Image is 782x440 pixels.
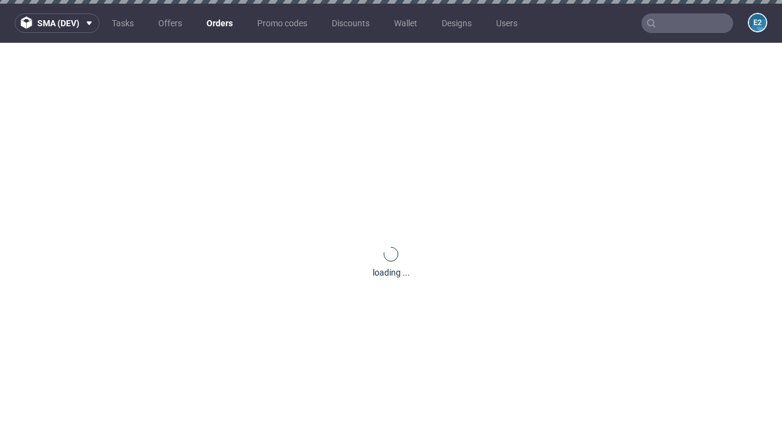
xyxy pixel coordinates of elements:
a: Discounts [324,13,377,33]
a: Designs [434,13,479,33]
button: sma (dev) [15,13,100,33]
a: Promo codes [250,13,315,33]
a: Orders [199,13,240,33]
a: Wallet [387,13,425,33]
a: Offers [151,13,189,33]
a: Tasks [104,13,141,33]
div: loading ... [373,266,410,279]
figcaption: e2 [749,14,766,31]
a: Users [489,13,525,33]
span: sma (dev) [37,19,79,28]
